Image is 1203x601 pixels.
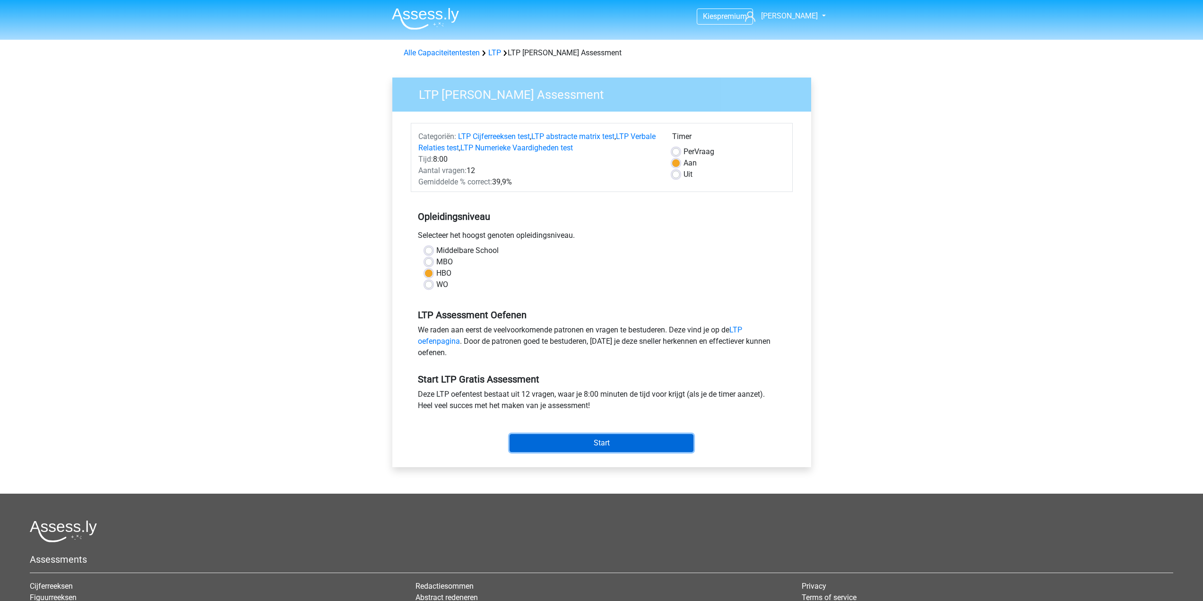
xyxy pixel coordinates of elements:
div: 39,9% [411,176,665,188]
label: MBO [436,256,453,268]
span: [PERSON_NAME] [761,11,818,20]
div: LTP [PERSON_NAME] Assessment [400,47,804,59]
a: LTP [488,48,501,57]
span: Per [684,147,694,156]
label: Uit [684,169,692,180]
span: Aantal vragen: [418,166,467,175]
span: Gemiddelde % correct: [418,177,492,186]
span: Categoriën: [418,132,456,141]
h5: Opleidingsniveau [418,207,786,226]
img: Assessly [392,8,459,30]
a: LTP abstracte matrix test [531,132,614,141]
div: 12 [411,165,665,176]
a: Redactiesommen [415,582,474,591]
div: Selecteer het hoogst genoten opleidingsniveau. [411,230,793,245]
a: Kiespremium [697,10,753,23]
span: Tijd: [418,155,433,164]
h5: Assessments [30,554,1173,565]
a: LTP Numerieke Vaardigheden test [460,143,573,152]
a: Privacy [802,582,826,591]
a: Alle Capaciteitentesten [404,48,480,57]
div: We raden aan eerst de veelvoorkomende patronen en vragen te bestuderen. Deze vind je op de . Door... [411,324,793,362]
input: Start [510,434,693,452]
div: , , , [411,131,665,154]
label: HBO [436,268,451,279]
a: [PERSON_NAME] [741,10,819,22]
div: Deze LTP oefentest bestaat uit 12 vragen, waar je 8:00 minuten de tijd voor krijgt (als je de tim... [411,389,793,415]
span: premium [717,12,747,21]
a: LTP Cijferreeksen test [458,132,530,141]
div: 8:00 [411,154,665,165]
h3: LTP [PERSON_NAME] Assessment [407,84,804,102]
h5: LTP Assessment Oefenen [418,309,786,321]
label: Aan [684,157,697,169]
div: Timer [672,131,785,146]
h5: Start LTP Gratis Assessment [418,374,786,385]
label: WO [436,279,448,290]
a: Cijferreeksen [30,582,73,591]
label: Middelbare School [436,245,499,256]
span: Kies [703,12,717,21]
label: Vraag [684,146,714,157]
img: Assessly logo [30,520,97,542]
